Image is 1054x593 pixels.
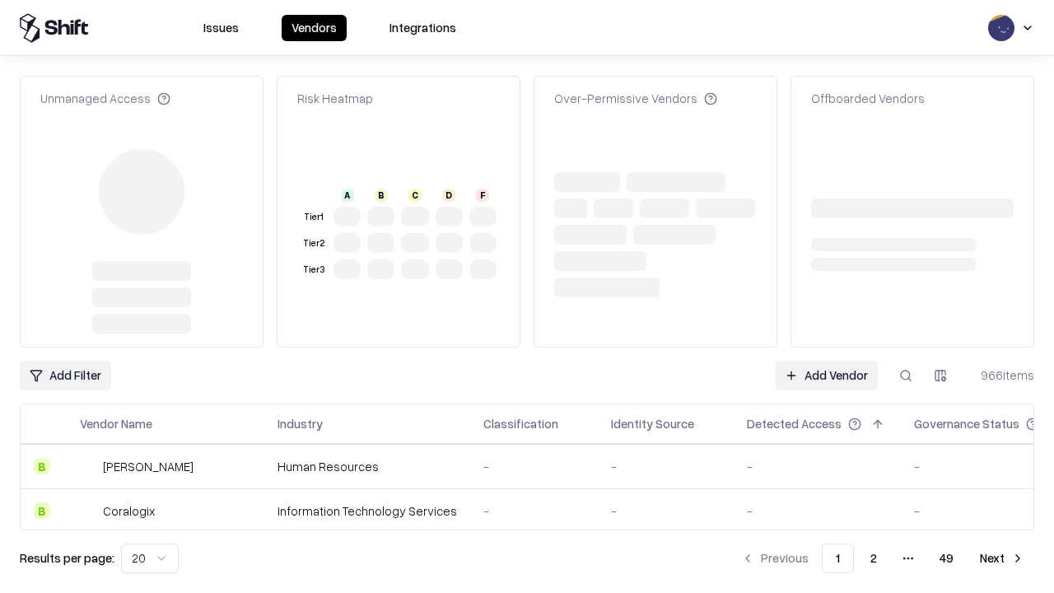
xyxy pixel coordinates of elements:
button: 49 [926,544,967,573]
div: - [747,502,888,520]
div: Information Technology Services [277,502,457,520]
div: Tier 2 [301,236,327,250]
div: Vendor Name [80,415,152,432]
button: Vendors [282,15,347,41]
div: Unmanaged Access [40,90,170,107]
div: F [476,189,489,202]
div: Identity Source [611,415,694,432]
div: - [611,458,721,475]
div: - [611,502,721,520]
div: Governance Status [914,415,1019,432]
div: Risk Heatmap [297,90,373,107]
div: D [442,189,455,202]
button: Next [970,544,1034,573]
div: Detected Access [747,415,842,432]
p: Results per page: [20,549,114,567]
button: Add Filter [20,361,111,390]
button: Integrations [380,15,466,41]
div: B [34,502,50,519]
div: Human Resources [277,458,457,475]
div: Classification [483,415,558,432]
div: Over-Permissive Vendors [554,90,717,107]
div: Industry [277,415,323,432]
button: 1 [822,544,854,573]
nav: pagination [731,544,1034,573]
div: Tier 3 [301,263,327,277]
div: Offboarded Vendors [811,90,925,107]
div: A [341,189,354,202]
div: B [375,189,388,202]
button: Issues [194,15,249,41]
div: - [483,458,585,475]
img: Coralogix [80,502,96,519]
div: 966 items [968,367,1034,384]
div: - [747,458,888,475]
a: Add Vendor [775,361,878,390]
button: 2 [857,544,890,573]
img: Deel [80,458,96,474]
div: - [483,502,585,520]
div: Coralogix [103,502,155,520]
div: Tier 1 [301,210,327,224]
div: B [34,458,50,474]
div: C [408,189,422,202]
div: [PERSON_NAME] [103,458,194,475]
